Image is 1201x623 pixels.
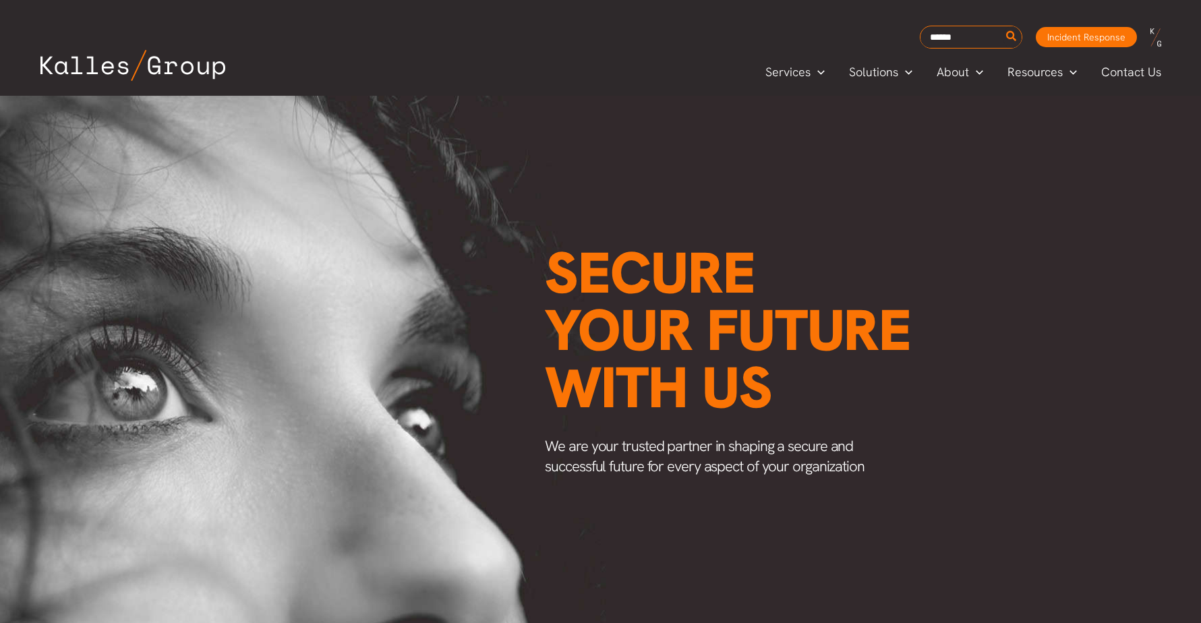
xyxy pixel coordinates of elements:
[925,62,995,82] a: AboutMenu Toggle
[937,62,969,82] span: About
[995,62,1089,82] a: ResourcesMenu Toggle
[811,62,825,82] span: Menu Toggle
[40,50,225,81] img: Kalles Group
[753,62,837,82] a: ServicesMenu Toggle
[1101,62,1161,82] span: Contact Us
[753,61,1174,83] nav: Primary Site Navigation
[545,235,911,425] span: Secure your future with us
[1003,26,1020,48] button: Search
[849,62,898,82] span: Solutions
[765,62,811,82] span: Services
[545,436,865,476] span: We are your trusted partner in shaping a secure and successful future for every aspect of your or...
[898,62,912,82] span: Menu Toggle
[1007,62,1063,82] span: Resources
[1036,27,1137,47] a: Incident Response
[837,62,925,82] a: SolutionsMenu Toggle
[969,62,983,82] span: Menu Toggle
[1063,62,1077,82] span: Menu Toggle
[1089,62,1175,82] a: Contact Us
